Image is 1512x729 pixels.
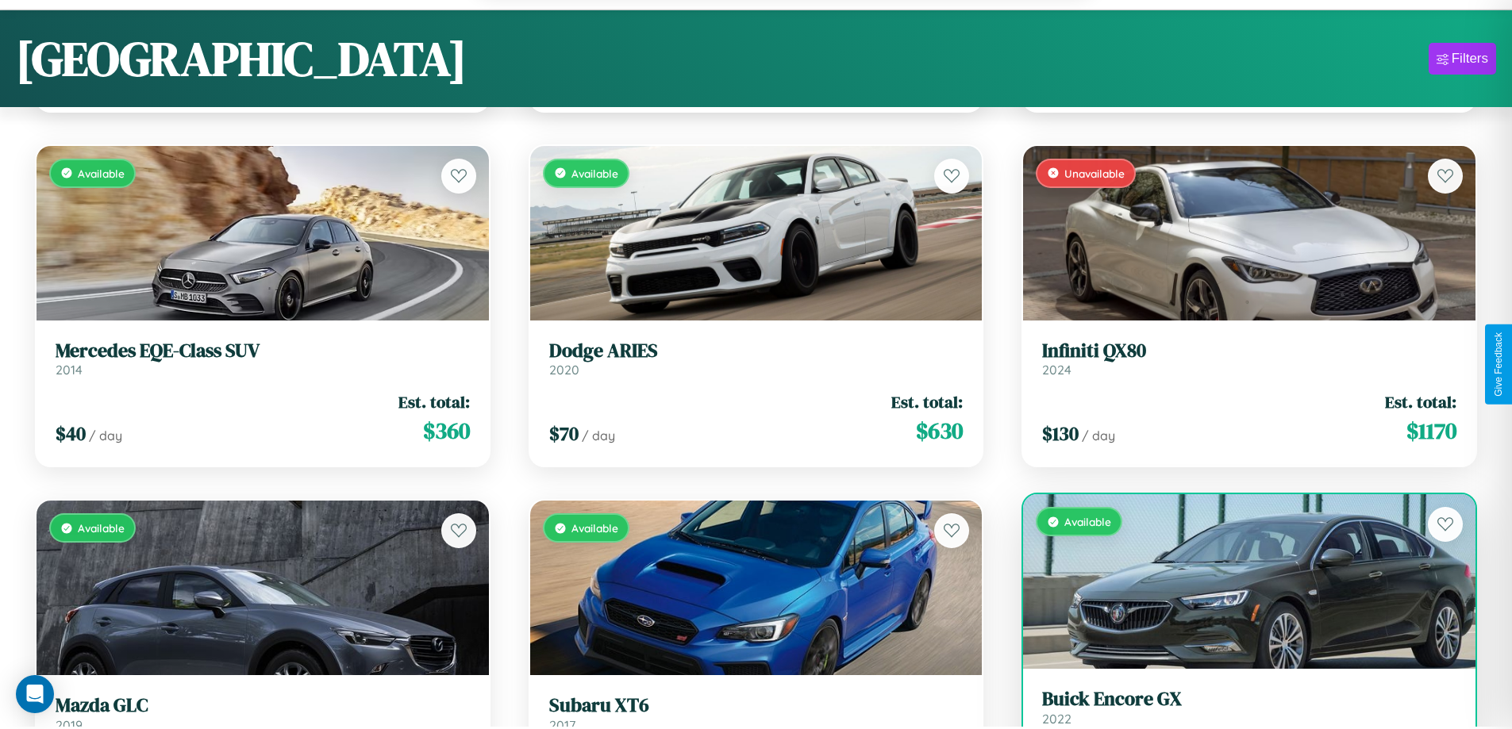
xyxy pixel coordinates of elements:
span: $ 40 [56,420,86,447]
span: $ 1170 [1406,415,1456,447]
div: Give Feedback [1493,332,1504,397]
span: Est. total: [1385,390,1456,413]
button: Filters [1429,43,1496,75]
h3: Infiniti QX80 [1042,340,1456,363]
span: 2020 [549,362,579,378]
span: $ 130 [1042,420,1079,447]
h3: Subaru XT6 [549,694,964,717]
span: 2022 [1042,711,1071,727]
span: / day [1082,428,1115,443]
span: Available [571,521,618,535]
span: Available [78,167,125,180]
a: Mercedes EQE-Class SUV2014 [56,340,470,378]
h3: Buick Encore GX [1042,688,1456,711]
a: Infiniti QX802024 [1042,340,1456,378]
h3: Mazda GLC [56,694,470,717]
span: $ 70 [549,420,579,447]
span: 2024 [1042,362,1071,378]
span: Available [1064,515,1111,528]
span: Available [78,521,125,535]
a: Buick Encore GX2022 [1042,688,1456,727]
span: $ 360 [423,415,470,447]
a: Dodge ARIES2020 [549,340,964,378]
span: Available [571,167,618,180]
span: / day [89,428,122,443]
span: Unavailable [1064,167,1125,180]
span: Est. total: [891,390,963,413]
span: $ 630 [916,415,963,447]
h3: Dodge ARIES [549,340,964,363]
h3: Mercedes EQE-Class SUV [56,340,470,363]
h1: [GEOGRAPHIC_DATA] [16,26,467,91]
div: Open Intercom Messenger [16,675,54,713]
span: 2014 [56,362,83,378]
span: Est. total: [398,390,470,413]
span: / day [582,428,615,443]
div: Filters [1452,51,1488,67]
